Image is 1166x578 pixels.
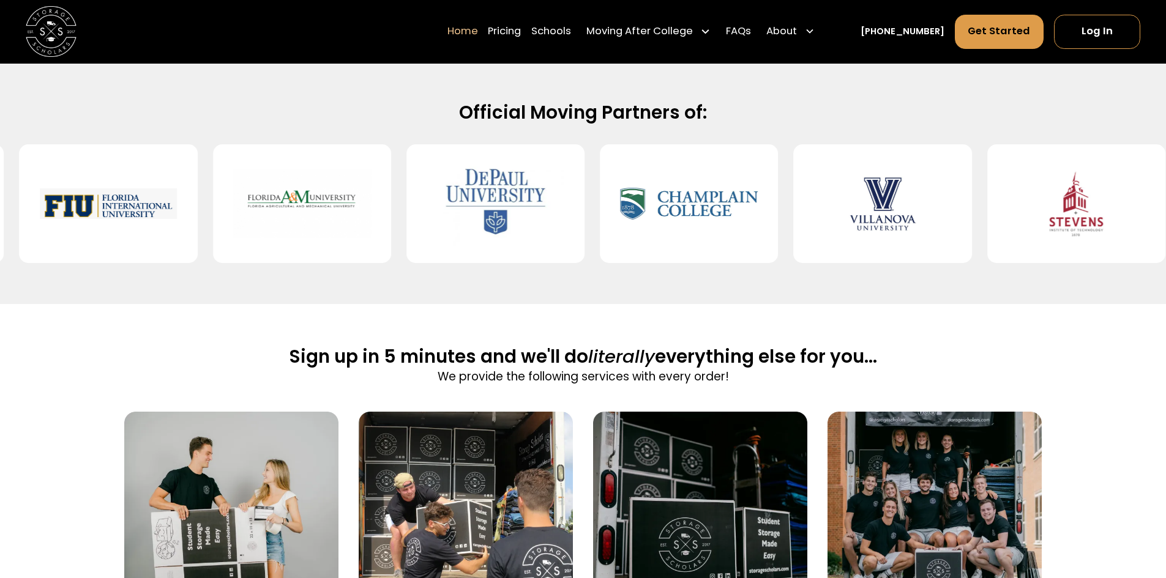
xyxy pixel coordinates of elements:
img: Storage Scholars main logo [26,6,77,57]
div: About [761,14,820,50]
h2: Sign up in 5 minutes and we'll do everything else for you... [290,345,877,368]
img: Stevens Institute of Technology [1007,155,1145,253]
a: home [26,6,77,57]
p: We provide the following services with every order! [290,368,877,385]
a: [PHONE_NUMBER] [861,25,944,39]
div: Moving After College [581,14,716,50]
h2: Official Moving Partners of: [176,101,991,124]
a: FAQs [726,14,751,50]
a: Schools [531,14,571,50]
img: Champlain College [621,155,758,253]
a: Home [447,14,478,50]
img: DePaul University [427,155,564,253]
img: Florida International University - Modesto [40,155,178,253]
a: Log In [1054,15,1140,49]
img: Villanova University [814,155,952,253]
div: About [766,24,797,40]
span: literally [588,344,655,369]
a: Get Started [955,15,1044,49]
img: Florida A&M University (FAMU) [233,155,371,253]
div: Moving After College [586,24,693,40]
a: Pricing [488,14,521,50]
